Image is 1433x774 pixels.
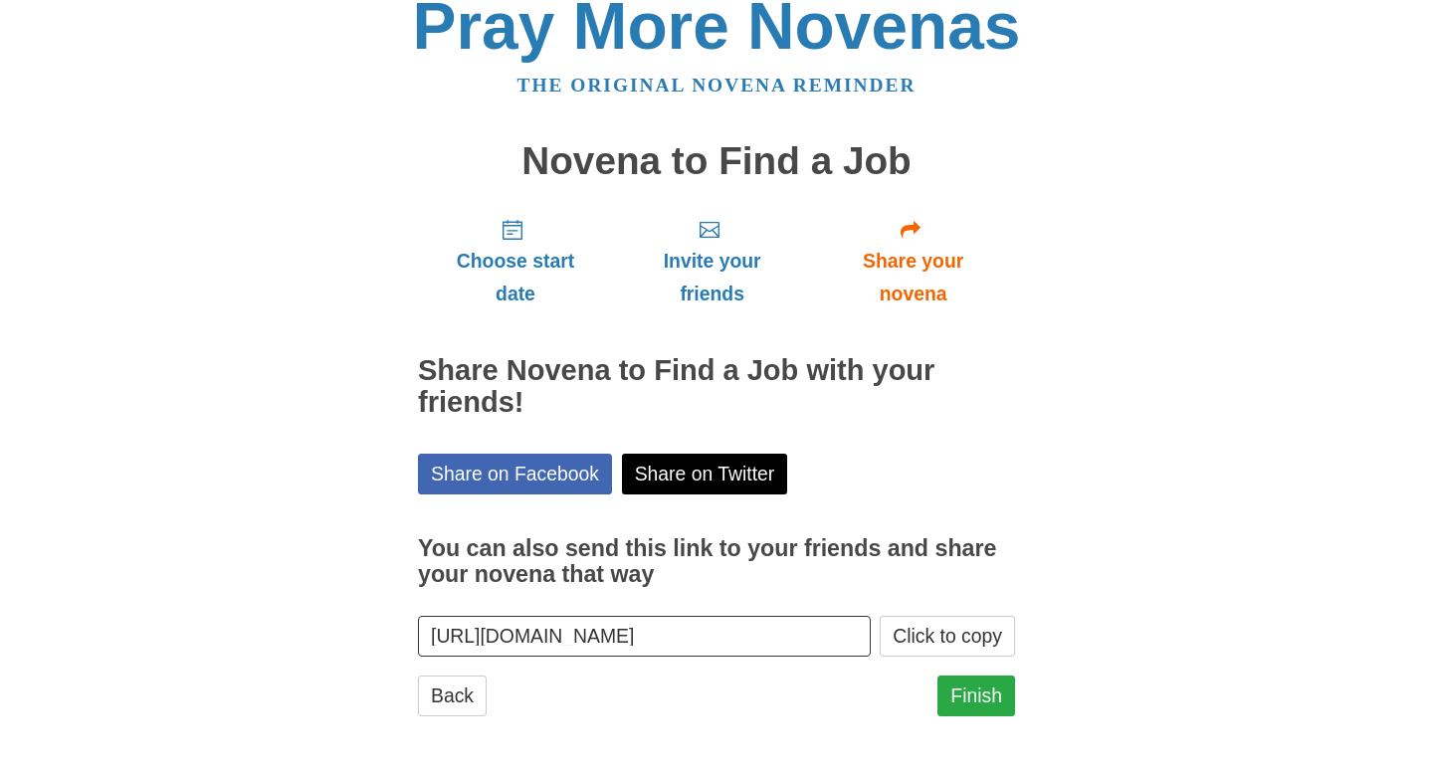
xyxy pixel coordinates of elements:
a: Share on Twitter [622,454,788,494]
a: Share on Facebook [418,454,612,494]
h2: Share Novena to Find a Job with your friends! [418,355,1015,419]
h3: You can also send this link to your friends and share your novena that way [418,536,1015,587]
button: Click to copy [880,616,1015,657]
a: Share your novena [811,202,1015,320]
span: Invite your friends [633,245,791,310]
h1: Novena to Find a Job [418,140,1015,183]
span: Share your novena [831,245,995,310]
a: Invite your friends [613,202,811,320]
span: Choose start date [438,245,593,310]
a: Finish [937,676,1015,716]
a: Choose start date [418,202,613,320]
a: Back [418,676,487,716]
a: The original novena reminder [517,75,917,96]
